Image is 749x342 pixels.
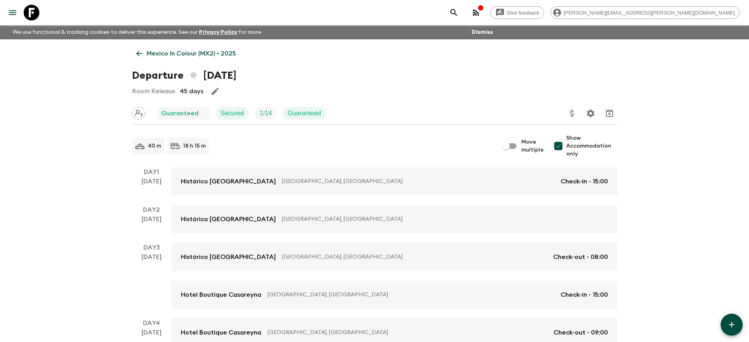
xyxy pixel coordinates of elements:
h1: Departure [DATE] [132,68,236,83]
button: Archive (Completed, Cancelled or Unsynced Departures only) [602,105,617,121]
p: Mexico In Colour (MX2) • 2025 [147,49,236,58]
p: 18 h 15 m [183,142,206,150]
a: Give feedback [490,6,544,19]
span: Move multiple [521,138,544,154]
p: We use functional & tracking cookies to deliver this experience. See our for more. [9,25,265,39]
p: [GEOGRAPHIC_DATA], [GEOGRAPHIC_DATA] [268,291,554,299]
a: Histórico [GEOGRAPHIC_DATA][GEOGRAPHIC_DATA], [GEOGRAPHIC_DATA]Check-in - 15:00 [171,167,617,196]
button: Update Price, Early Bird Discount and Costs [564,105,580,121]
p: Day 4 [132,318,171,328]
p: 40 m [148,142,161,150]
span: [PERSON_NAME][EMAIL_ADDRESS][PERSON_NAME][DOMAIN_NAME] [559,10,739,16]
p: Hotel Boutique Casareyna [181,290,261,299]
p: Histórico [GEOGRAPHIC_DATA] [181,252,276,262]
a: Hotel Boutique Casareyna[GEOGRAPHIC_DATA], [GEOGRAPHIC_DATA]Check-in - 15:00 [171,281,617,309]
button: menu [5,5,20,20]
p: [GEOGRAPHIC_DATA], [GEOGRAPHIC_DATA] [282,253,547,261]
div: Secured [216,107,249,120]
span: Give feedback [502,10,544,16]
p: Check-in - 15:00 [561,177,608,186]
p: 1 / 14 [260,109,272,118]
a: Histórico [GEOGRAPHIC_DATA][GEOGRAPHIC_DATA], [GEOGRAPHIC_DATA]Check-out - 08:00 [171,243,617,271]
p: Day 1 [132,167,171,177]
div: [DATE] [141,177,162,196]
a: Mexico In Colour (MX2) • 2025 [132,46,240,61]
p: Day 3 [132,243,171,252]
p: Check-out - 09:00 [554,328,608,337]
p: Guaranteed [161,109,199,118]
div: [DATE] [141,214,162,233]
p: Guaranteed [288,109,321,118]
button: Dismiss [470,27,495,38]
p: Check-out - 08:00 [553,252,608,262]
div: Trip Fill [255,107,277,120]
p: Secured [221,109,244,118]
p: [GEOGRAPHIC_DATA], [GEOGRAPHIC_DATA] [282,177,554,185]
p: Hotel Boutique Casareyna [181,328,261,337]
div: [DATE] [141,252,162,309]
p: Room Release: [132,87,176,96]
p: Histórico [GEOGRAPHIC_DATA] [181,214,276,224]
p: Day 2 [132,205,171,214]
button: Settings [583,105,598,121]
a: Privacy Policy [199,30,237,35]
button: search adventures [446,5,462,20]
p: 45 days [180,87,203,96]
span: Assign pack leader [132,109,145,115]
a: Histórico [GEOGRAPHIC_DATA][GEOGRAPHIC_DATA], [GEOGRAPHIC_DATA] [171,205,617,233]
p: Histórico [GEOGRAPHIC_DATA] [181,177,276,186]
p: Check-in - 15:00 [561,290,608,299]
p: [GEOGRAPHIC_DATA], [GEOGRAPHIC_DATA] [282,215,602,223]
p: [GEOGRAPHIC_DATA], [GEOGRAPHIC_DATA] [268,329,547,336]
span: Show Accommodation only [566,134,617,158]
div: [PERSON_NAME][EMAIL_ADDRESS][PERSON_NAME][DOMAIN_NAME] [550,6,740,19]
